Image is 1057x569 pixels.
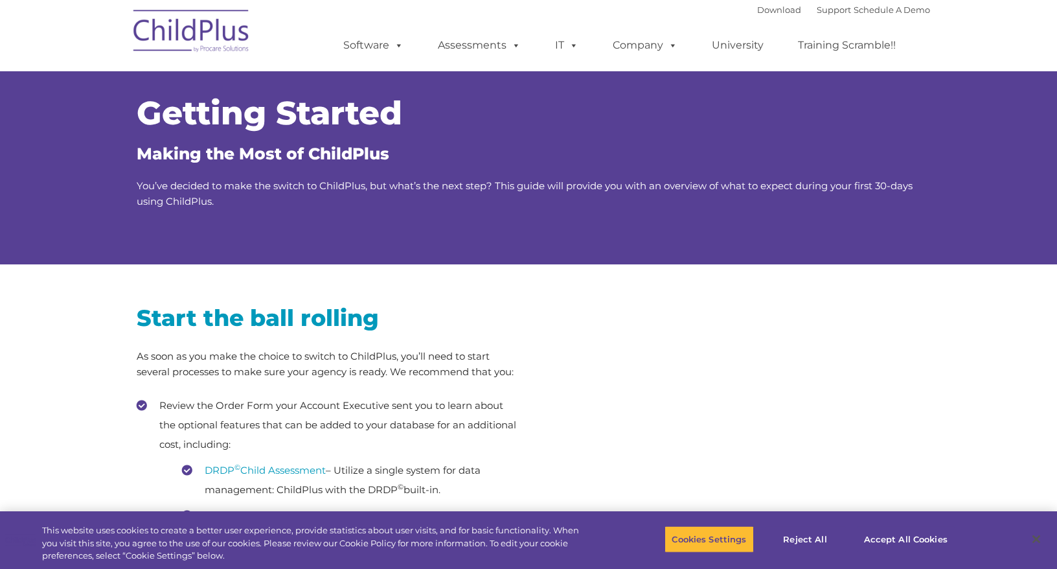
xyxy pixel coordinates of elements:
[425,32,534,58] a: Assessments
[398,482,403,491] sup: ©
[785,32,909,58] a: Training Scramble!!
[234,463,240,472] sup: ©
[1022,525,1051,553] button: Close
[854,5,930,15] a: Schedule A Demo
[665,526,753,553] button: Cookies Settings
[182,506,519,545] li: – Enjoy unrestricted backend access to your data with a secure VPN tunnel.
[757,5,801,15] a: Download
[182,461,519,500] li: – Utilize a single system for data management: ChildPlus with the DRDP built-in.
[42,524,582,563] div: This website uses cookies to create a better user experience, provide statistics about user visit...
[127,1,256,65] img: ChildPlus by Procare Solutions
[137,144,389,163] span: Making the Most of ChildPlus
[137,303,519,332] h2: Start the ball rolling
[857,526,955,553] button: Accept All Cookies
[600,32,690,58] a: Company
[330,32,416,58] a: Software
[137,93,402,133] span: Getting Started
[817,5,851,15] a: Support
[542,32,591,58] a: IT
[205,464,326,476] a: DRDP©Child Assessment
[137,349,519,380] p: As soon as you make the choice to switch to ChildPlus, you’ll need to start several processes to ...
[765,526,846,553] button: Reject All
[699,32,777,58] a: University
[137,180,913,207] span: You’ve decided to make the switch to ChildPlus, but what’s the next step? This guide will provide...
[205,509,310,522] a: VPN Database Access
[757,5,930,15] font: |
